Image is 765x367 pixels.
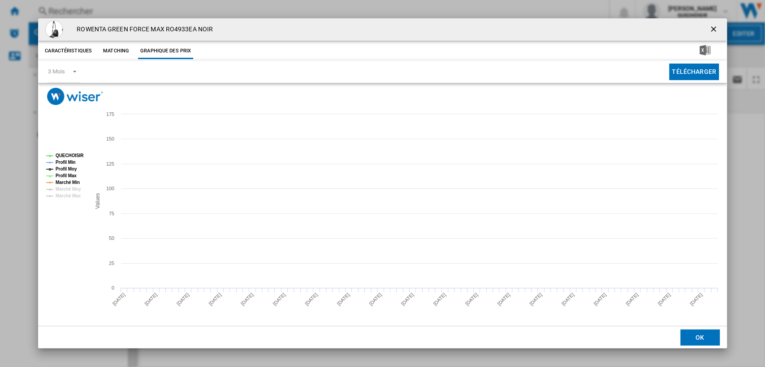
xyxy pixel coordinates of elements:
tspan: QUECHOISIR [56,153,84,158]
img: 51IlKw3n2XL.__AC_SX300_SY300_QL70_ML2_.jpg [45,21,63,38]
tspan: 75 [109,211,114,216]
tspan: [DATE] [657,292,671,307]
tspan: 150 [106,136,114,141]
tspan: [DATE] [336,292,351,307]
tspan: [DATE] [625,292,640,307]
tspan: [DATE] [528,292,543,307]
tspan: 100 [106,186,114,191]
tspan: [DATE] [689,292,704,307]
tspan: Marché Moy [56,187,81,192]
tspan: 175 [106,111,114,117]
tspan: 50 [109,235,114,241]
tspan: Profil Max [56,173,77,178]
button: Matching [96,43,136,59]
tspan: [DATE] [464,292,479,307]
button: Caractéristiques [43,43,94,59]
tspan: [DATE] [208,292,223,307]
tspan: Profil Moy [56,166,77,171]
tspan: [DATE] [272,292,287,307]
tspan: 25 [109,260,114,266]
button: Graphique des prix [138,43,193,59]
tspan: [DATE] [368,292,383,307]
img: logo_wiser_300x94.png [47,88,103,105]
img: excel-24x24.png [700,45,710,55]
tspan: [DATE] [497,292,511,307]
tspan: Marché Min [56,180,80,185]
tspan: [DATE] [432,292,447,307]
ng-md-icon: getI18NText('BUTTONS.CLOSE_DIALOG') [709,25,720,35]
tspan: [DATE] [400,292,415,307]
tspan: [DATE] [144,292,159,307]
tspan: Marché Max [56,193,81,198]
tspan: [DATE] [592,292,607,307]
tspan: [DATE] [240,292,255,307]
button: Télécharger au format Excel [685,43,725,59]
tspan: Values [95,193,101,209]
button: OK [680,329,720,346]
tspan: [DATE] [176,292,190,307]
h4: ROWENTA GREEN FORCE MAX RO4933EA NOIR [72,25,213,34]
tspan: Profil Min [56,160,76,165]
div: 3 Mois [48,68,65,75]
tspan: [DATE] [561,292,575,307]
button: getI18NText('BUTTONS.CLOSE_DIALOG') [705,21,723,38]
tspan: 125 [106,161,114,166]
tspan: [DATE] [112,292,126,307]
tspan: [DATE] [304,292,319,307]
md-dialog: Product popup [38,18,726,348]
tspan: 0 [112,285,114,290]
button: Télécharger [669,64,719,80]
